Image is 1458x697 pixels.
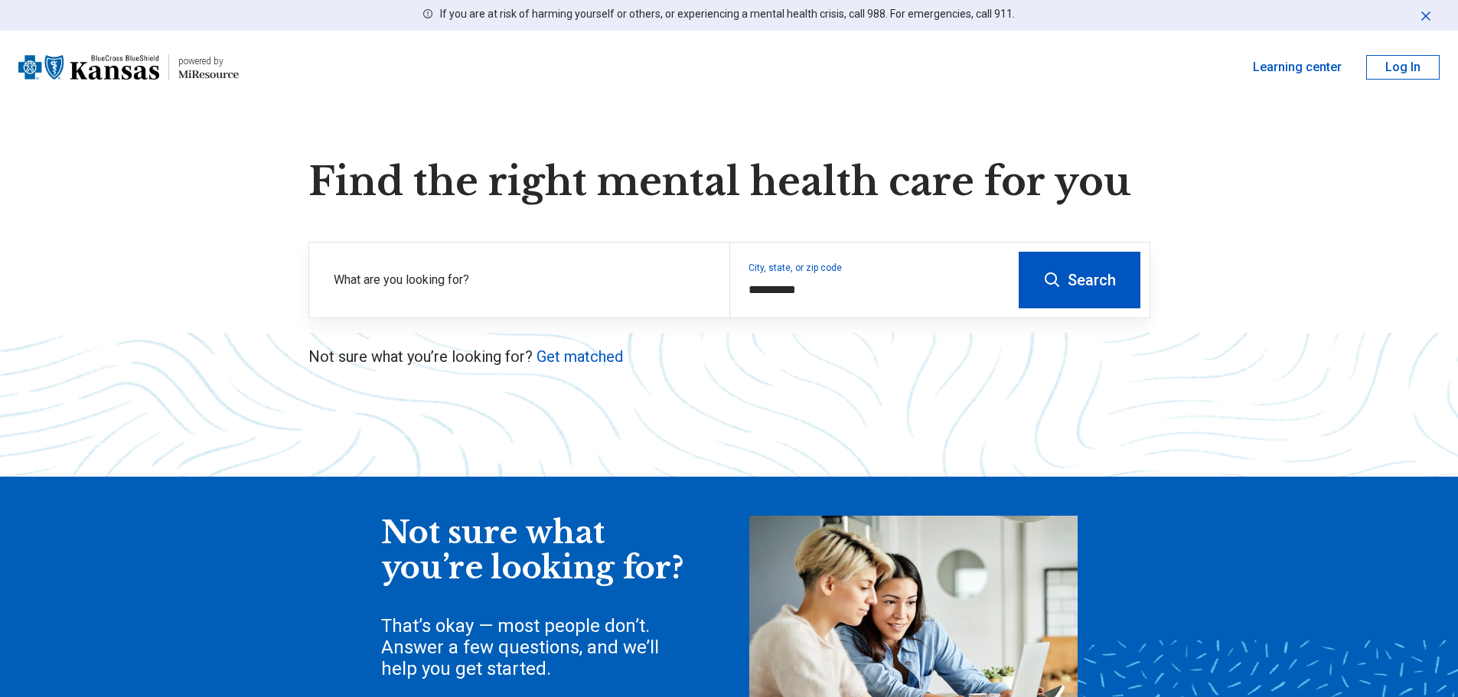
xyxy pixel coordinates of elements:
p: If you are at risk of harming yourself or others, or experiencing a mental health crisis, call 98... [440,6,1015,22]
button: Dismiss [1418,6,1434,24]
div: That’s okay — most people don’t. Answer a few questions, and we’ll help you get started. [381,615,687,679]
p: Not sure what you’re looking for? [308,346,1150,367]
button: Log In [1366,55,1440,80]
a: Get matched [537,347,623,366]
h1: Find the right mental health care for you [308,159,1150,205]
div: powered by [178,54,239,68]
img: Blue Cross Blue Shield Kansas [18,49,159,86]
a: Learning center [1253,58,1342,77]
a: Blue Cross Blue Shield Kansaspowered by [18,49,239,86]
label: What are you looking for? [334,271,711,289]
button: Search [1019,252,1140,308]
div: Not sure what you’re looking for? [381,516,687,585]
